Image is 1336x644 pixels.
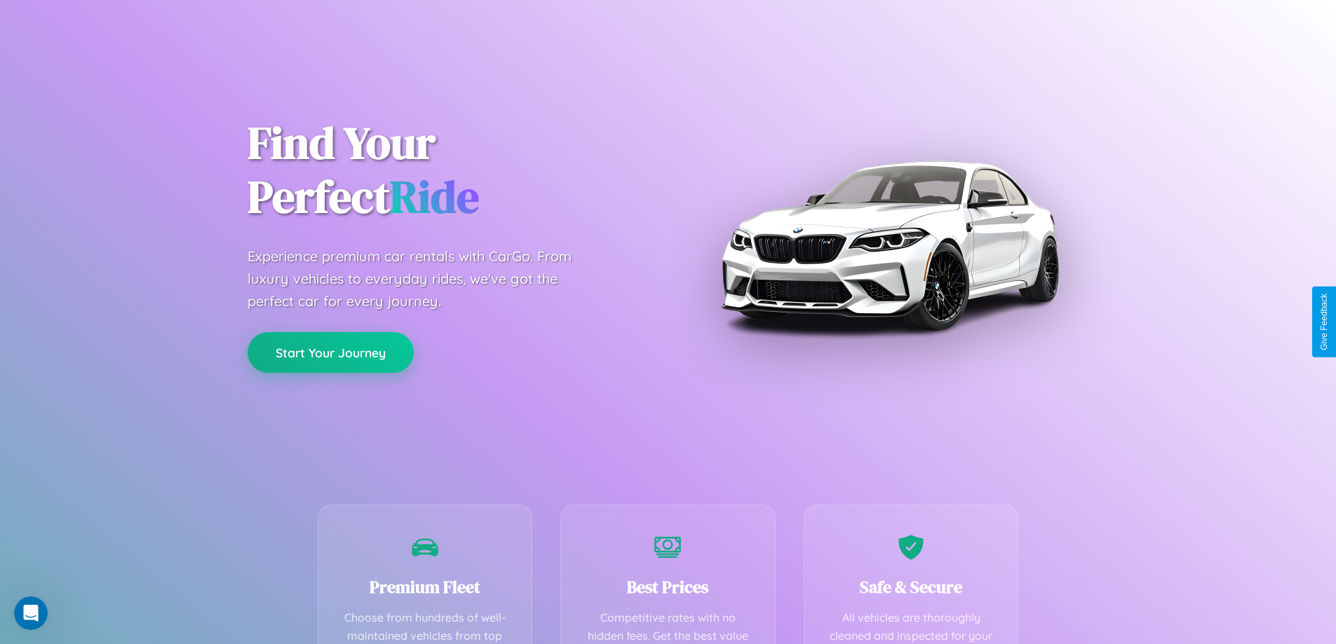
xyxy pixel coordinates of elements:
h3: Best Prices [582,575,754,598]
iframe: Intercom live chat [14,596,48,630]
div: Open Intercom Messenger [6,6,261,44]
h3: Premium Fleet [339,575,511,598]
p: Experience premium car rentals with CarGo. From luxury vehicles to everyday rides, we've got the ... [248,245,598,313]
button: Start Your Journey [248,332,414,373]
h1: Find Your Perfect [248,116,647,224]
div: Give Feedback [1319,294,1329,350]
h3: Safe & Secure [825,575,997,598]
span: Ride [390,166,479,227]
img: Premium BMW car rental vehicle [714,70,1065,420]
